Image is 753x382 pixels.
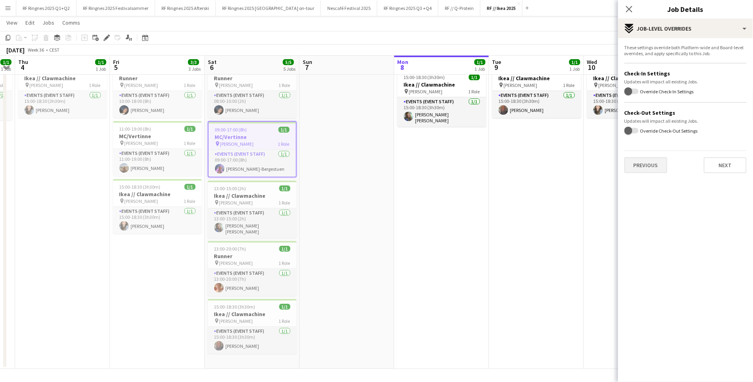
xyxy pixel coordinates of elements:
span: [PERSON_NAME] [219,260,253,266]
span: 1 Role [89,82,101,88]
h3: Ikea // Clawmachine [492,75,581,82]
app-job-card: 15:00-18:30 (3h30m)1/1Ikea // Clawmachine [PERSON_NAME]1 RoleEvents (Event Staff)1/115:00-18:30 (... [208,299,297,354]
span: 15:00-18:30 (3h30m) [404,74,445,80]
span: 5/5 [283,59,294,65]
div: [DATE] [6,46,25,54]
h3: Ikea // Clawmachine [587,75,676,82]
h3: Ikea // Clawmachine [208,192,297,199]
button: RF Ringnes 2025 [GEOGRAPHIC_DATA] on-tour [216,0,321,16]
app-job-card: 13:00-20:00 (7h)1/1Runner [PERSON_NAME]1 RoleEvents (Event Staff)1/113:00-20:00 (7h)[PERSON_NAME] [208,241,297,296]
button: RF // Ikea 2025 [480,0,522,16]
h3: Runner [208,253,297,260]
span: 1 Role [279,318,290,324]
div: Updates will impact all existing Jobs. [624,118,747,124]
h3: Ikea // Clawmachine [18,75,107,82]
app-card-role: Events (Event Staff)1/115:00-18:30 (3h30m)[PERSON_NAME] [208,327,297,354]
span: [PERSON_NAME] [30,82,63,88]
app-card-role: Events (Event Staff)1/110:00-18:00 (8h)[PERSON_NAME] [113,91,202,118]
span: 1 Role [279,200,290,206]
app-job-card: 08:00-10:00 (2h)1/1Runner [PERSON_NAME]1 RoleEvents (Event Staff)1/108:00-10:00 (2h)[PERSON_NAME] [208,63,297,118]
span: 1/1 [279,304,290,310]
span: 11:00-19:00 (8h) [119,126,152,132]
span: 15:00-18:30 (3h30m) [214,304,255,310]
app-card-role: Events (Event Staff)1/108:00-10:00 (2h)[PERSON_NAME] [208,91,297,118]
span: 1/1 [0,59,12,65]
span: Wed [587,58,597,66]
a: Comms [59,17,83,28]
span: 1 Role [563,82,575,88]
h3: MC/Vertinne [209,133,296,141]
span: 9 [491,63,501,72]
span: 1 Role [278,141,290,147]
app-job-card: 15:00-18:30 (3h30m)1/1Ikea // Clawmachine [PERSON_NAME]1 RoleEvents (Event Staff)1/115:00-18:30 (... [18,63,107,118]
app-card-role: Events (Event Staff)1/109:00-17:00 (8h)[PERSON_NAME]-Bergestuen [209,150,296,177]
span: Sat [208,58,217,66]
span: 1/1 [95,59,106,65]
div: 1 Job [96,66,106,72]
button: Next [704,157,747,173]
div: 10:00-18:00 (8h)1/1Runner [PERSON_NAME]1 RoleEvents (Event Staff)1/110:00-18:00 (8h)[PERSON_NAME] [113,63,202,118]
app-card-role: Events (Event Staff)1/115:00-18:30 (3h30m)[PERSON_NAME] [492,91,581,118]
h3: Check-Out Settings [624,109,747,116]
div: 5 Jobs [283,66,296,72]
span: Week 36 [26,47,46,53]
span: Jobs [42,19,54,26]
span: 5 [112,63,119,72]
app-card-role: Events (Event Staff)1/115:00-18:30 (3h30m)[PERSON_NAME] [113,207,202,234]
span: Fri [113,58,119,66]
app-card-role: Events (Event Staff)1/111:00-19:00 (8h)[PERSON_NAME] [113,149,202,176]
app-card-role: Events (Event Staff)1/115:00-18:30 (3h30m)[PERSON_NAME] [18,91,107,118]
label: Override Check-Out Settings [639,127,698,133]
span: 13:00-15:00 (2h) [214,185,246,191]
a: View [3,17,21,28]
span: Thu [18,58,28,66]
span: Sun [303,58,312,66]
span: 1/1 [469,74,480,80]
div: Updates will impact all existing Jobs. [624,79,747,85]
h3: MC/Vertinne [113,133,202,140]
h3: Runner [208,75,297,82]
span: 1/1 [184,126,196,132]
h3: Ikea // Clawmachine [398,81,486,88]
button: RF Ringnes 2025 Afterski [155,0,216,16]
span: 6 [207,63,217,72]
span: Comms [62,19,80,26]
span: 15:00-18:30 (3h30m) [119,184,161,190]
span: [PERSON_NAME] [219,318,253,324]
button: Previous [624,157,667,173]
h3: Job Details [618,4,753,14]
span: [PERSON_NAME] [504,82,538,88]
app-card-role: Events (Event Staff)1/115:00-18:30 (3h30m)[PERSON_NAME] [PERSON_NAME] [398,97,486,127]
app-job-card: 13:00-15:00 (2h)1/1Ikea // Clawmachine [PERSON_NAME]1 RoleEvents (Event Staff)1/113:00-15:00 (2h)... [208,181,297,238]
h3: Runner [113,75,202,82]
span: 1/1 [184,184,196,190]
app-job-card: 15:00-18:30 (3h30m)1/1Ikea // Clawmachine [PERSON_NAME]1 RoleEvents (Event Staff)1/115:00-18:30 (... [587,63,676,118]
div: 11:00-19:00 (8h)1/1MC/Vertinne [PERSON_NAME]1 RoleEvents (Event Staff)1/111:00-19:00 (8h)[PERSON_... [113,121,202,176]
app-job-card: 09:00-17:00 (8h)1/1MC/Vertinne [PERSON_NAME]1 RoleEvents (Event Staff)1/109:00-17:00 (8h)[PERSON_... [208,121,297,177]
span: [PERSON_NAME] [219,82,253,88]
span: [PERSON_NAME] [409,89,443,95]
button: RF Ringnes 2025 Festivalsommer [77,0,155,16]
app-card-role: Events (Event Staff)1/113:00-20:00 (7h)[PERSON_NAME] [208,269,297,296]
app-job-card: 15:00-18:30 (3h30m)1/1Ikea // Clawmachine [PERSON_NAME]1 RoleEvents (Event Staff)1/115:00-18:30 (... [113,179,202,234]
span: 4 [17,63,28,72]
span: [PERSON_NAME] [125,82,158,88]
span: [PERSON_NAME] [219,200,253,206]
span: 1 Role [184,140,196,146]
span: 09:00-17:00 (8h) [215,127,247,133]
span: Tue [492,58,501,66]
h3: Ikea // Clawmachine [208,311,297,318]
a: Edit [22,17,38,28]
span: [PERSON_NAME] [220,141,254,147]
span: 10 [586,63,597,72]
button: Nescafé Festival 2025 [321,0,377,16]
div: 1 Job [1,66,11,72]
div: Job-Level Overrides [618,19,753,38]
span: 1/1 [279,127,290,133]
div: 15:00-18:30 (3h30m)1/1Ikea // Clawmachine [PERSON_NAME]1 RoleEvents (Event Staff)1/115:00-18:30 (... [492,63,581,118]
